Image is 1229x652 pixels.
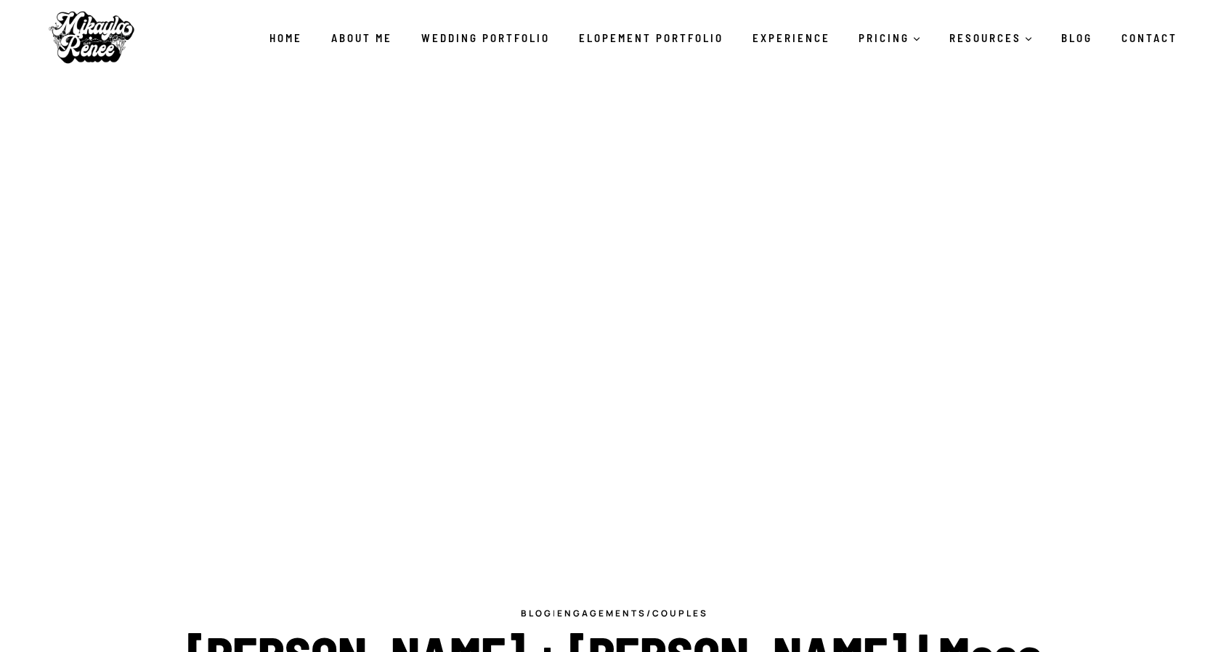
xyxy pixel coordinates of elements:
a: RESOURCES [935,23,1047,53]
a: Home [255,23,317,53]
a: Experience [738,23,845,53]
span: | [521,607,708,619]
span: RESOURCES [949,29,1032,46]
a: Engagements/Couples [557,607,708,619]
a: Blog [1047,23,1107,53]
a: About Me [317,23,407,53]
a: Elopement Portfolio [564,23,738,53]
a: PRICING [845,23,936,53]
a: Contact [1107,23,1192,53]
a: blog [521,607,553,619]
span: PRICING [859,29,920,46]
nav: Primary Navigation [255,23,1192,53]
a: Wedding Portfolio [407,23,564,53]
